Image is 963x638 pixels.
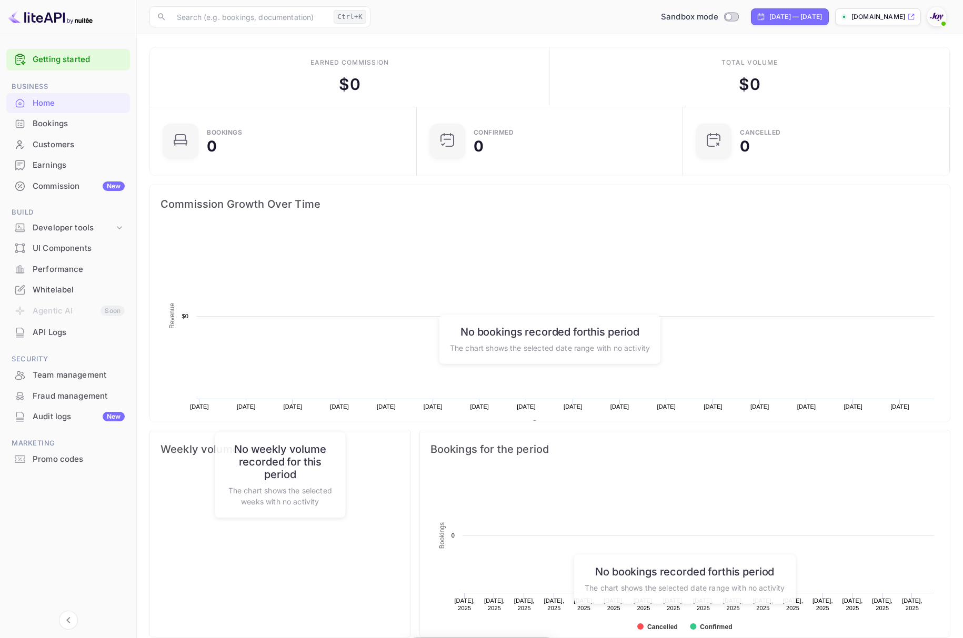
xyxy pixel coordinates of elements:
[451,532,454,539] text: 0
[450,325,650,338] h6: No bookings recorded for this period
[6,114,130,133] a: Bookings
[207,139,217,154] div: 0
[59,611,78,630] button: Collapse navigation
[812,598,833,611] text: [DATE], 2025
[484,598,505,611] text: [DATE], 2025
[700,623,732,631] text: Confirmed
[544,598,564,611] text: [DATE], 2025
[438,522,446,549] text: Bookings
[470,403,489,410] text: [DATE]
[6,176,130,196] a: CommissionNew
[6,49,130,70] div: Getting started
[6,449,130,469] a: Promo codes
[6,81,130,93] span: Business
[450,342,650,353] p: The chart shows the selected date range with no activity
[6,386,130,406] a: Fraud management
[928,8,945,25] img: With Joy
[6,259,130,279] a: Performance
[190,403,209,410] text: [DATE]
[657,11,743,23] div: Switch to Production mode
[33,411,125,423] div: Audit logs
[517,403,536,410] text: [DATE]
[168,303,176,329] text: Revenue
[704,403,723,410] text: [DATE]
[474,139,484,154] div: 0
[661,11,718,23] span: Sandbox mode
[6,365,130,386] div: Team management
[33,159,125,171] div: Earnings
[182,313,188,319] text: $0
[610,403,629,410] text: [DATE]
[6,207,130,218] span: Build
[585,582,785,593] p: The chart shows the selected date range with no activity
[902,598,922,611] text: [DATE], 2025
[6,280,130,300] div: Whitelabel
[33,453,125,465] div: Promo codes
[721,58,778,67] div: Total volume
[740,139,750,154] div: 0
[103,412,125,421] div: New
[6,135,130,154] a: Customers
[237,403,256,410] text: [DATE]
[585,565,785,578] h6: No bookings recorded for this period
[6,280,130,299] a: Whitelabel
[6,238,130,258] a: UI Components
[574,598,594,611] text: [DATE], 2025
[33,327,125,339] div: API Logs
[207,129,242,136] div: Bookings
[33,369,125,381] div: Team management
[6,322,130,342] a: API Logs
[6,93,130,114] div: Home
[797,403,816,410] text: [DATE]
[564,403,583,410] text: [DATE]
[226,443,335,481] h6: No weekly volume recorded for this period
[851,12,905,22] p: [DOMAIN_NAME]
[872,598,892,611] text: [DATE], 2025
[6,219,130,237] div: Developer tools
[514,598,534,611] text: [DATE], 2025
[769,12,822,22] div: [DATE] — [DATE]
[474,129,514,136] div: Confirmed
[33,97,125,109] div: Home
[330,403,349,410] text: [DATE]
[740,129,781,136] div: CANCELLED
[339,73,360,96] div: $ 0
[739,73,760,96] div: $ 0
[33,390,125,402] div: Fraud management
[6,259,130,280] div: Performance
[6,322,130,343] div: API Logs
[6,407,130,427] div: Audit logsNew
[33,222,114,234] div: Developer tools
[6,155,130,176] div: Earnings
[160,196,939,212] span: Commission Growth Over Time
[6,135,130,155] div: Customers
[33,118,125,130] div: Bookings
[842,598,862,611] text: [DATE], 2025
[160,441,400,458] span: Weekly volume
[844,403,862,410] text: [DATE]
[33,284,125,296] div: Whitelabel
[6,238,130,259] div: UI Components
[454,598,475,611] text: [DATE], 2025
[8,8,93,25] img: LiteAPI logo
[377,403,396,410] text: [DATE]
[33,264,125,276] div: Performance
[6,93,130,113] a: Home
[170,6,329,27] input: Search (e.g. bookings, documentation)
[334,10,366,24] div: Ctrl+K
[430,441,939,458] span: Bookings for the period
[647,623,678,631] text: Cancelled
[750,403,769,410] text: [DATE]
[6,438,130,449] span: Marketing
[424,403,443,410] text: [DATE]
[33,54,125,66] a: Getting started
[6,176,130,197] div: CommissionNew
[657,403,676,410] text: [DATE]
[6,365,130,384] a: Team management
[6,114,130,134] div: Bookings
[33,139,125,151] div: Customers
[6,407,130,426] a: Audit logsNew
[33,242,125,255] div: UI Components
[284,403,303,410] text: [DATE]
[33,180,125,193] div: Commission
